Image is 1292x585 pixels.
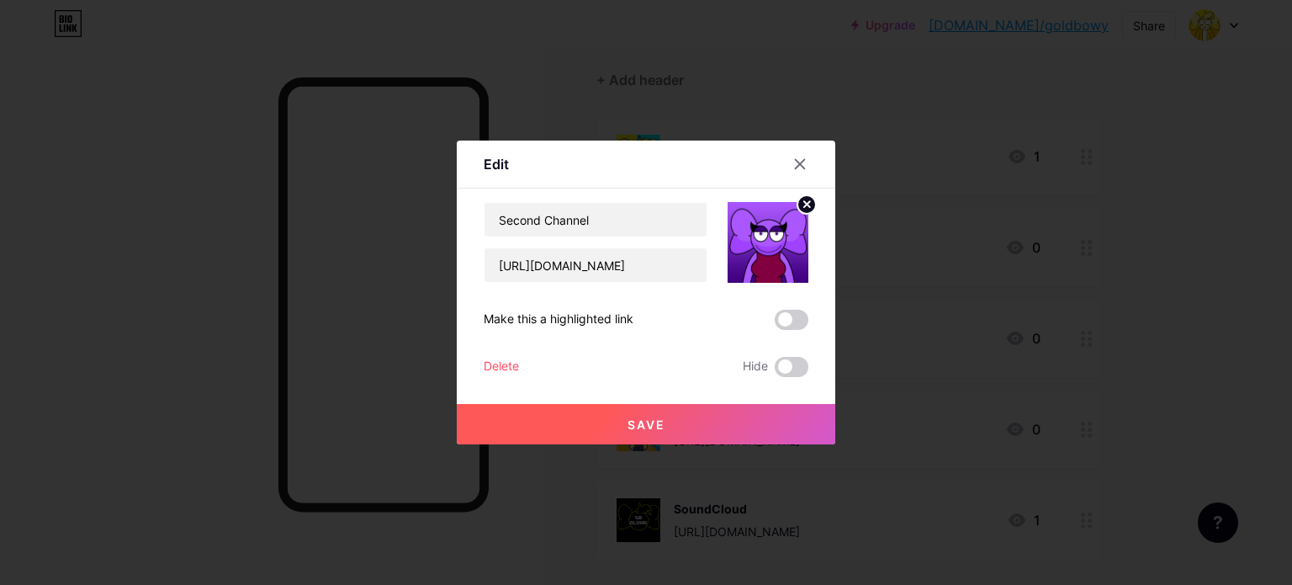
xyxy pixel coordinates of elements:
[484,357,519,377] div: Delete
[627,417,665,432] span: Save
[457,404,835,444] button: Save
[484,154,509,174] div: Edit
[743,357,768,377] span: Hide
[484,248,707,282] input: URL
[484,310,633,330] div: Make this a highlighted link
[484,203,707,237] input: Title
[728,202,808,283] img: link_thumbnail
